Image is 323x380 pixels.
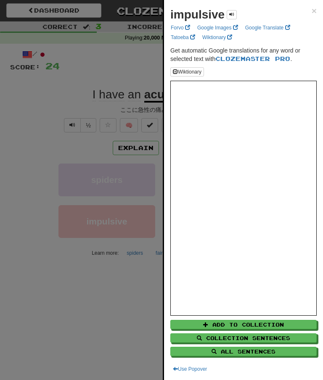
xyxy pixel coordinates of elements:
[170,67,204,77] button: Wiktionary
[170,333,317,343] button: Collection Sentences
[170,8,225,21] strong: impulsive
[195,23,241,32] a: Google Images
[170,347,317,356] button: All Sentences
[170,364,209,374] button: Use Popover
[215,55,290,62] a: Clozemaster Pro
[200,33,235,42] a: Wiktionary
[312,6,317,16] span: ×
[170,320,317,329] button: Add to Collection
[168,23,193,32] a: Forvo
[168,33,198,42] a: Tatoeba
[243,23,293,32] a: Google Translate
[312,6,317,15] button: Close
[170,46,317,63] p: Get automatic Google translations for any word or selected text with .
